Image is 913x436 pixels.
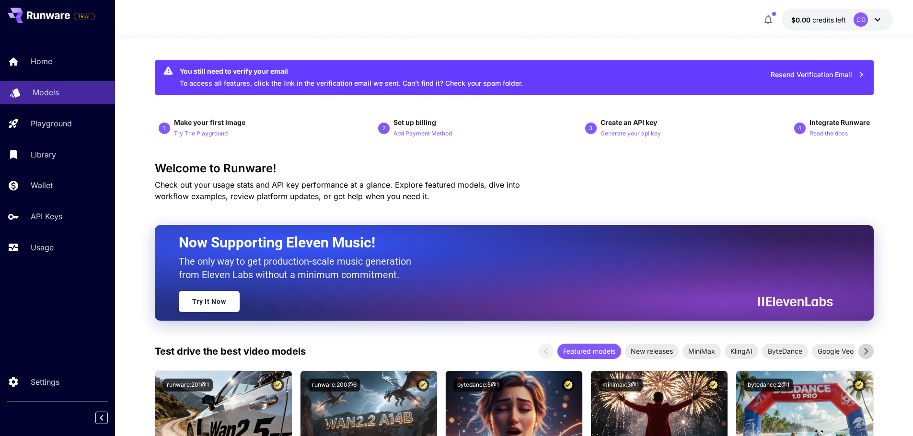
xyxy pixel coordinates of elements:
button: Try The Playground [174,127,228,139]
p: Usage [31,242,54,253]
button: Certified Model – Vetted for best performance and includes a commercial license. [853,379,866,391]
div: CD [854,12,868,27]
span: TRIAL [74,13,94,20]
span: New releases [625,346,679,356]
p: API Keys [31,211,62,222]
h2: Now Supporting Eleven Music! [179,234,826,252]
p: Add Payment Method [393,129,452,138]
p: Generate your api key [601,129,661,138]
button: Collapse sidebar [95,412,108,424]
div: You still need to verify your email [180,66,523,76]
div: KlingAI [725,344,758,359]
p: Home [31,56,52,67]
button: bytedance:5@1 [453,379,503,391]
button: Read the docs [809,127,848,139]
p: Library [31,149,56,160]
button: $0.00CD [782,9,893,31]
p: The only way to get production-scale music generation from Eleven Labs without a minimum commitment. [179,255,418,281]
span: Create an API key [601,118,657,126]
button: Resend Verification Email [765,65,870,85]
button: Certified Model – Vetted for best performance and includes a commercial license. [707,379,720,391]
span: Integrate Runware [809,118,870,126]
p: Try The Playground [174,129,228,138]
p: 4 [798,124,801,133]
p: Test drive the best video models [155,344,306,358]
span: ByteDance [762,346,808,356]
span: KlingAI [725,346,758,356]
p: Read the docs [809,129,848,138]
p: 1 [162,124,166,133]
p: Playground [31,118,72,129]
button: runware:201@1 [163,379,213,391]
button: Certified Model – Vetted for best performance and includes a commercial license. [562,379,575,391]
button: runware:200@6 [308,379,360,391]
div: $0.00 [791,15,846,25]
p: Wallet [31,179,53,191]
span: Featured models [557,346,621,356]
div: Featured models [557,344,621,359]
button: Certified Model – Vetted for best performance and includes a commercial license. [416,379,429,391]
p: 2 [382,124,386,133]
button: minimax:3@1 [599,379,643,391]
span: Check out your usage stats and API key performance at a glance. Explore featured models, dive int... [155,180,520,201]
p: Models [33,87,59,98]
div: ByteDance [762,344,808,359]
p: 3 [589,124,592,133]
button: Add Payment Method [393,127,452,139]
div: Google Veo [812,344,859,359]
div: To access all features, click the link in the verification email we sent. Can’t find it? Check yo... [180,63,523,92]
span: $0.00 [791,16,812,24]
a: Try It Now [179,291,240,312]
p: Settings [31,376,59,388]
div: Collapse sidebar [103,409,115,426]
button: bytedance:2@1 [744,379,793,391]
div: MiniMax [682,344,721,359]
div: New releases [625,344,679,359]
span: Google Veo [812,346,859,356]
button: Certified Model – Vetted for best performance and includes a commercial license. [271,379,284,391]
span: credits left [812,16,846,24]
span: MiniMax [682,346,721,356]
span: Set up billing [393,118,436,126]
span: Make your first image [174,118,245,126]
span: Add your payment card to enable full platform functionality. [74,11,95,22]
button: Generate your api key [601,127,661,139]
h3: Welcome to Runware! [155,162,874,175]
